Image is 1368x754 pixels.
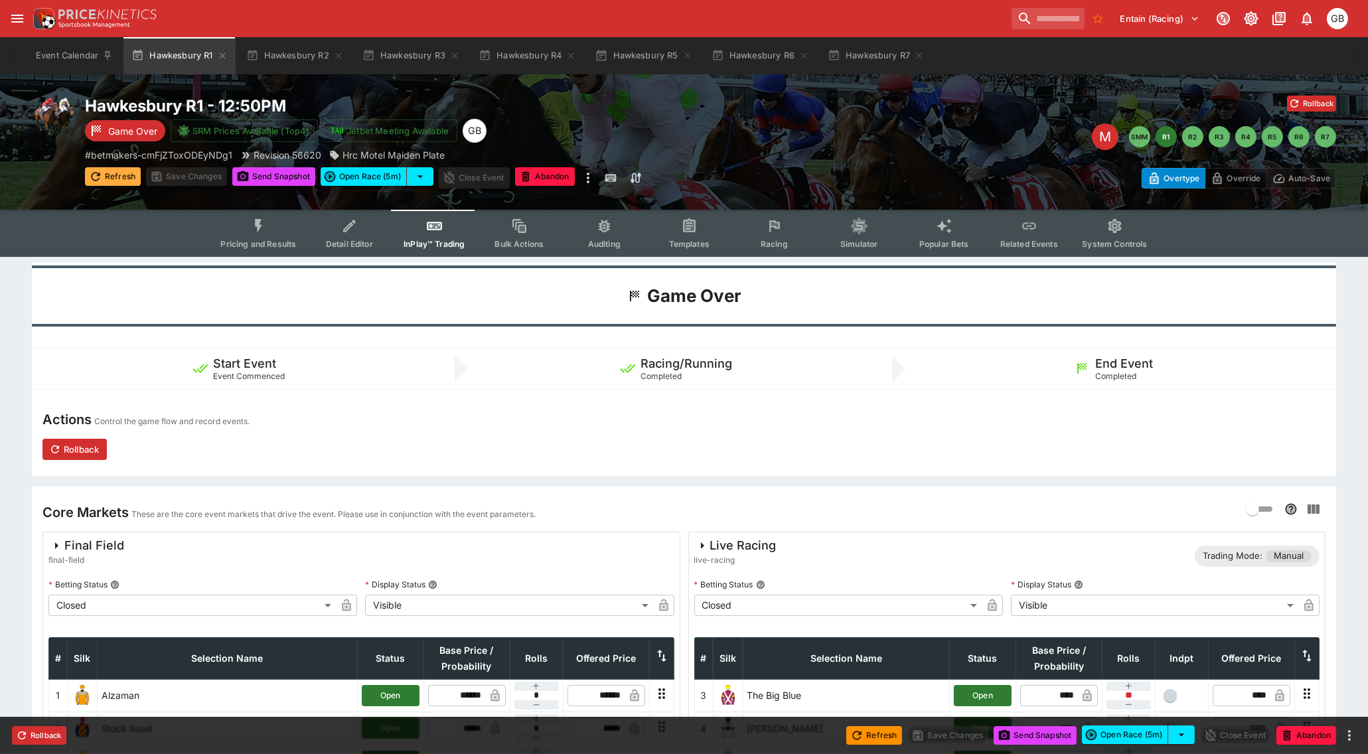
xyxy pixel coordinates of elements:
button: Rollback [42,439,107,460]
button: open drawer [5,7,29,31]
button: Hawkesbury R3 [354,37,468,74]
button: more [580,167,596,188]
button: Select Tenant [1112,8,1207,29]
span: Mark an event as closed and abandoned. [1276,727,1336,741]
th: Rolls [510,637,563,679]
button: Gary Brigginshaw [1323,4,1352,33]
h5: Racing/Running [641,356,733,371]
p: Trading Mode: [1203,550,1262,563]
div: split button [321,167,433,186]
button: Rollback [1287,96,1336,112]
span: Detail Editor [326,239,373,249]
img: PriceKinetics [58,9,157,19]
th: Base Price / Probability [423,637,510,679]
button: Documentation [1267,7,1291,31]
th: Status [950,637,1016,679]
div: Closed [694,595,982,616]
td: Alzaman [98,679,358,712]
p: Control the game flow and record events. [94,415,250,428]
h2: Copy To Clipboard [85,96,711,116]
span: InPlay™ Trading [404,239,465,249]
td: [PERSON_NAME] [743,712,950,745]
button: Open [362,685,419,706]
span: Popular Bets [919,239,969,249]
div: Start From [1142,168,1336,188]
button: select merge strategy [1168,725,1195,744]
span: Pricing and Results [220,239,296,249]
th: Silk [713,637,743,679]
p: Betting Status [694,579,753,590]
button: R7 [1315,126,1336,147]
p: These are the core event markets that drive the event. Please use in conjunction with the event p... [131,508,536,521]
img: runner 1 [72,685,93,706]
button: SRM Prices Available (Top4) [171,119,318,142]
span: Auditing [588,239,621,249]
span: Racing [761,239,788,249]
button: R2 [1182,126,1203,147]
p: Display Status [365,579,425,590]
button: Hawkesbury R2 [238,37,352,74]
div: Visible [1011,595,1298,616]
button: Abandon [515,167,575,186]
button: Hawkesbury R5 [587,37,700,74]
button: Hawkesbury R6 [704,37,817,74]
td: 2 [49,712,68,745]
button: Open Race (5m) [1082,725,1168,744]
div: Hrc Motel Maiden Plate [329,148,445,162]
p: Display Status [1011,579,1071,590]
button: R1 [1156,126,1177,147]
div: Gary Brigginshaw [1327,8,1348,29]
h4: Actions [42,411,92,428]
div: Final Field [48,538,124,554]
p: Copy To Clipboard [85,148,232,162]
button: R3 [1209,126,1230,147]
th: # [694,637,713,679]
button: Connected to PK [1211,7,1235,31]
h1: Game Over [648,285,742,307]
span: System Controls [1082,239,1147,249]
td: Stock Road [98,712,358,745]
button: Event Calendar [28,37,121,74]
img: Sportsbook Management [58,22,130,28]
img: jetbet-logo.svg [331,124,344,137]
h5: Start Event [214,356,277,371]
button: Override [1205,168,1266,188]
span: live-racing [694,554,777,567]
span: Bulk Actions [494,239,544,249]
button: Hawkesbury R1 [123,37,235,74]
button: Betting Status [110,580,119,589]
span: Simulator [840,239,877,249]
button: Display Status [428,580,437,589]
button: R5 [1262,126,1283,147]
button: Overtype [1142,168,1205,188]
span: Templates [669,239,710,249]
td: The Big Blue [743,679,950,712]
p: Revision 56620 [254,148,321,162]
button: Open Race (5m) [321,167,407,186]
span: Completed [641,371,682,381]
button: Hawkesbury R4 [471,37,584,74]
div: split button [1082,725,1195,744]
p: Auto-Save [1288,171,1330,185]
div: Gary Brigginshaw [463,119,487,143]
button: R6 [1288,126,1310,147]
th: Offered Price [563,637,649,679]
img: PriceKinetics Logo [29,5,56,32]
span: Completed [1095,371,1136,381]
button: Betting Status [756,580,765,589]
button: select merge strategy [407,167,433,186]
button: Display Status [1074,580,1083,589]
span: final-field [48,554,124,567]
th: Selection Name [98,637,358,679]
span: Event Commenced [214,371,285,381]
input: search [1012,8,1085,29]
th: Offered Price [1209,637,1295,679]
p: Overtype [1164,171,1199,185]
th: Rolls [1102,637,1156,679]
img: runner 3 [718,685,739,706]
h4: Core Markets [42,504,129,521]
td: 1 [49,679,68,712]
td: 4 [694,712,713,745]
span: Related Events [1000,239,1058,249]
th: Status [357,637,423,679]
